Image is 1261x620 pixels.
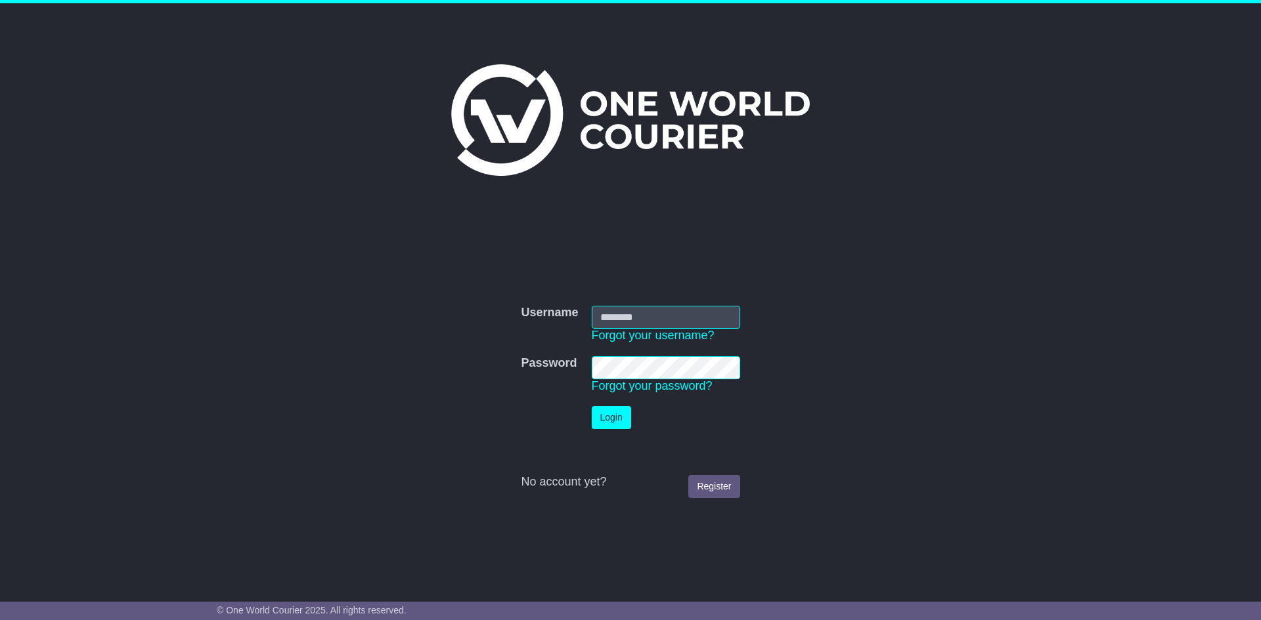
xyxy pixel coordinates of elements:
a: Register [688,475,740,498]
img: One World [451,64,810,176]
label: Username [521,306,578,320]
label: Password [521,356,577,371]
div: No account yet? [521,475,740,489]
a: Forgot your password? [592,379,713,392]
a: Forgot your username? [592,329,715,342]
span: © One World Courier 2025. All rights reserved. [217,605,407,615]
button: Login [592,406,631,429]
